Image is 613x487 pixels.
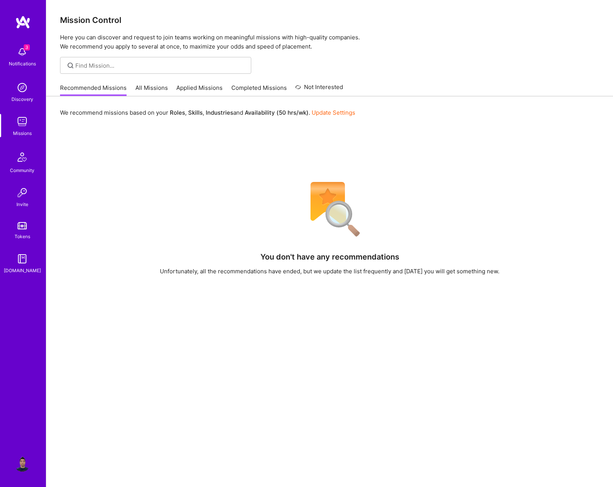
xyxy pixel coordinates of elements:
[231,84,287,96] a: Completed Missions
[75,62,246,70] input: Find Mission...
[260,252,399,261] h4: You don't have any recommendations
[13,148,31,166] img: Community
[15,456,30,472] img: User Avatar
[15,251,30,266] img: guide book
[13,129,32,137] div: Missions
[4,266,41,274] div: [DOMAIN_NAME]
[60,84,127,96] a: Recommended Missions
[16,200,28,208] div: Invite
[160,267,499,275] div: Unfortunately, all the recommendations have ended, but we update the list frequently and [DATE] y...
[312,109,355,116] a: Update Settings
[9,60,36,68] div: Notifications
[297,177,362,242] img: No Results
[18,222,27,229] img: tokens
[188,109,203,116] b: Skills
[13,456,32,472] a: User Avatar
[170,109,185,116] b: Roles
[176,84,223,96] a: Applied Missions
[66,61,75,70] i: icon SearchGrey
[15,15,31,29] img: logo
[245,109,309,116] b: Availability (50 hrs/wk)
[15,232,30,240] div: Tokens
[11,95,33,103] div: Discovery
[15,80,30,95] img: discovery
[60,33,599,51] p: Here you can discover and request to join teams working on meaningful missions with high-quality ...
[60,109,355,117] p: We recommend missions based on your , , and .
[24,44,30,50] span: 3
[60,15,599,25] h3: Mission Control
[295,83,343,96] a: Not Interested
[206,109,233,116] b: Industries
[15,185,30,200] img: Invite
[15,114,30,129] img: teamwork
[135,84,168,96] a: All Missions
[15,44,30,60] img: bell
[10,166,34,174] div: Community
